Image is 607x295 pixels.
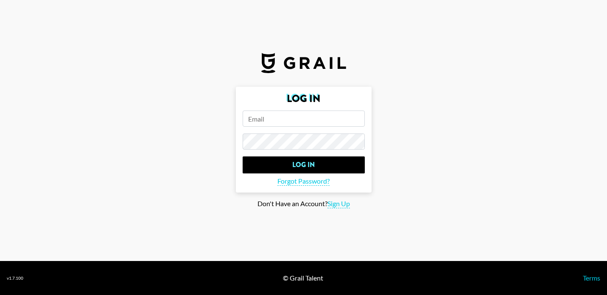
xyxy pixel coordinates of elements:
[243,156,365,173] input: Log In
[7,199,600,208] div: Don't Have an Account?
[243,94,365,104] h2: Log In
[261,53,346,73] img: Grail Talent Logo
[283,274,323,282] div: © Grail Talent
[327,199,350,208] span: Sign Up
[243,111,365,127] input: Email
[7,275,23,281] div: v 1.7.100
[583,274,600,282] a: Terms
[277,177,330,186] span: Forgot Password?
